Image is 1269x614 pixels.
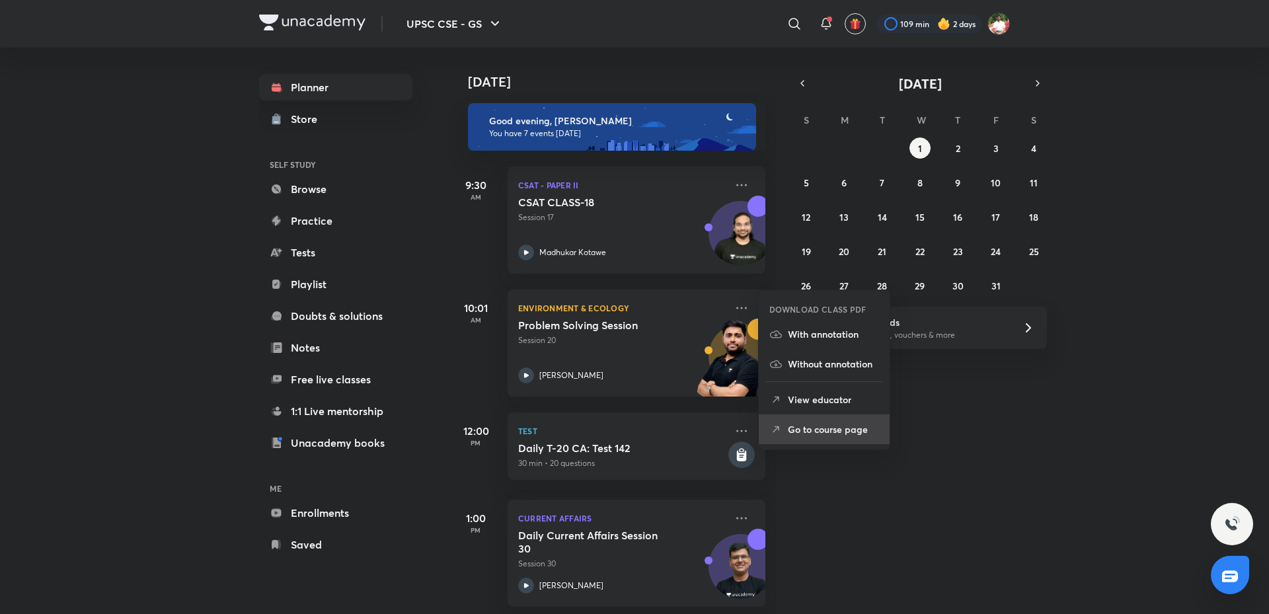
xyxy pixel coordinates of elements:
[449,300,502,316] h5: 10:01
[841,114,849,126] abbr: Monday
[985,172,1007,193] button: October 10, 2025
[839,245,849,258] abbr: October 20, 2025
[915,245,925,258] abbr: October 22, 2025
[909,241,931,262] button: October 22, 2025
[872,241,893,262] button: October 21, 2025
[468,74,779,90] h4: [DATE]
[259,239,412,266] a: Tests
[915,280,925,292] abbr: October 29, 2025
[991,176,1001,189] abbr: October 10, 2025
[259,531,412,558] a: Saved
[917,114,926,126] abbr: Wednesday
[833,275,855,296] button: October 27, 2025
[841,176,847,189] abbr: October 6, 2025
[991,280,1001,292] abbr: October 31, 2025
[947,241,968,262] button: October 23, 2025
[844,329,1007,341] p: Win a laptop, vouchers & more
[518,529,683,555] h5: Daily Current Affairs Session 30
[839,211,849,223] abbr: October 13, 2025
[539,369,603,381] p: [PERSON_NAME]
[849,18,861,30] img: avatar
[693,319,765,410] img: unacademy
[489,128,744,139] p: You have 7 events [DATE]
[539,580,603,592] p: [PERSON_NAME]
[259,334,412,361] a: Notes
[709,541,773,605] img: Avatar
[804,114,809,126] abbr: Sunday
[880,176,884,189] abbr: October 7, 2025
[839,280,849,292] abbr: October 27, 2025
[788,357,879,371] p: Without annotation
[802,211,810,223] abbr: October 12, 2025
[259,153,412,176] h6: SELF STUDY
[878,211,887,223] abbr: October 14, 2025
[259,366,412,393] a: Free live classes
[449,177,502,193] h5: 9:30
[987,13,1010,35] img: Shashank Soni
[909,137,931,159] button: October 1, 2025
[1224,516,1240,532] img: ttu
[937,17,950,30] img: streak
[518,457,726,469] p: 30 min • 20 questions
[1023,172,1044,193] button: October 11, 2025
[917,176,923,189] abbr: October 8, 2025
[1023,206,1044,227] button: October 18, 2025
[878,245,886,258] abbr: October 21, 2025
[259,500,412,526] a: Enrollments
[1031,114,1036,126] abbr: Saturday
[449,439,502,447] p: PM
[796,172,817,193] button: October 5, 2025
[489,115,744,127] h6: Good evening, [PERSON_NAME]
[259,398,412,424] a: 1:1 Live mentorship
[993,114,999,126] abbr: Friday
[449,423,502,439] h5: 12:00
[518,319,683,332] h5: Problem Solving Session
[833,172,855,193] button: October 6, 2025
[812,74,1028,93] button: [DATE]
[259,271,412,297] a: Playlist
[899,75,942,93] span: [DATE]
[796,241,817,262] button: October 19, 2025
[845,13,866,34] button: avatar
[804,176,809,189] abbr: October 5, 2025
[833,241,855,262] button: October 20, 2025
[518,423,726,439] p: Test
[518,196,683,209] h5: CSAT CLASS-18
[399,11,511,37] button: UPSC CSE - GS
[539,247,606,258] p: Madhukar Kotawe
[955,114,960,126] abbr: Thursday
[259,106,412,132] a: Store
[985,206,1007,227] button: October 17, 2025
[909,206,931,227] button: October 15, 2025
[947,137,968,159] button: October 2, 2025
[291,111,325,127] div: Store
[259,74,412,100] a: Planner
[796,275,817,296] button: October 26, 2025
[947,275,968,296] button: October 30, 2025
[955,176,960,189] abbr: October 9, 2025
[801,280,811,292] abbr: October 26, 2025
[449,316,502,324] p: AM
[449,526,502,534] p: PM
[1029,245,1039,258] abbr: October 25, 2025
[518,300,726,316] p: Environment & Ecology
[1031,142,1036,155] abbr: October 4, 2025
[956,142,960,155] abbr: October 2, 2025
[802,245,811,258] abbr: October 19, 2025
[449,510,502,526] h5: 1:00
[953,245,963,258] abbr: October 23, 2025
[259,176,412,202] a: Browse
[872,172,893,193] button: October 7, 2025
[880,114,885,126] abbr: Tuesday
[518,441,726,455] h5: Daily T-20 CA: Test 142
[259,208,412,234] a: Practice
[844,315,1007,329] h6: Refer friends
[769,303,866,315] h6: DOWNLOAD CLASS PDF
[709,208,773,272] img: Avatar
[991,245,1001,258] abbr: October 24, 2025
[518,177,726,193] p: CSAT - Paper II
[991,211,1000,223] abbr: October 17, 2025
[788,422,879,436] p: Go to course page
[985,275,1007,296] button: October 31, 2025
[259,303,412,329] a: Doubts & solutions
